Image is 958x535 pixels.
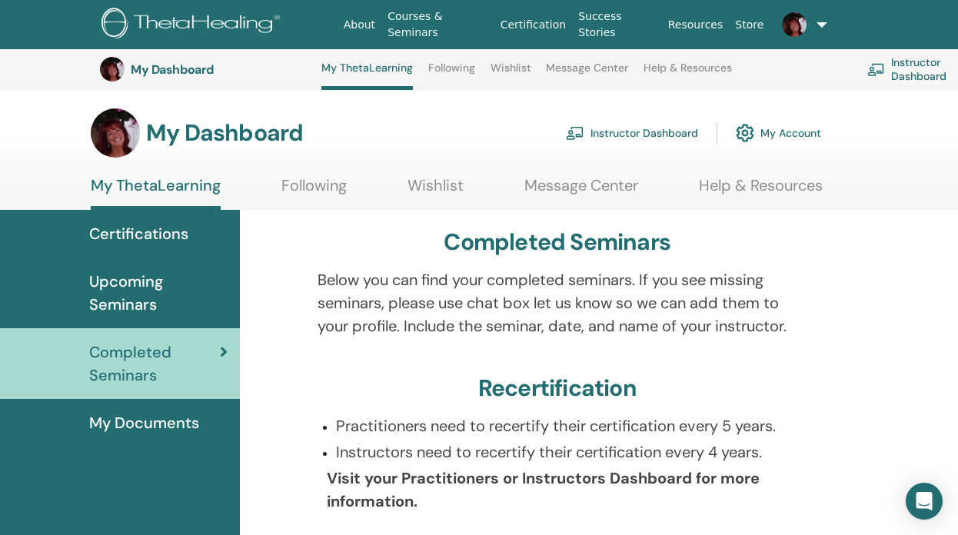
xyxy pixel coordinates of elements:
img: default.jpg [782,12,807,37]
a: Following [281,176,347,206]
a: Help & Resources [644,61,732,86]
h3: Completed Seminars [444,228,670,256]
h3: My Dashboard [146,119,303,147]
b: Visit your Practitioners or Instructors Dashboard for more information. [327,468,760,511]
a: Following [428,61,475,86]
a: Message Center [524,176,638,206]
a: About [338,11,381,39]
img: chalkboard-teacher.svg [867,63,885,76]
p: Instructors need to recertify their certification every 4 years. [336,440,797,464]
a: Message Center [546,61,628,86]
img: chalkboard-teacher.svg [566,126,584,140]
span: Certifications [89,222,188,245]
h3: My Dashboard [131,62,284,77]
img: cog.svg [736,120,754,146]
span: My Documents [89,411,199,434]
a: My ThetaLearning [91,176,221,210]
a: Resources [662,11,730,39]
h3: Recertification [478,374,637,402]
p: Below you can find your completed seminars. If you see missing seminars, please use chat box let ... [318,268,797,337]
a: Store [729,11,770,39]
a: Wishlist [407,176,464,206]
img: default.jpg [100,57,125,81]
img: default.jpg [91,108,140,158]
div: Open Intercom Messenger [906,483,943,520]
a: Help & Resources [699,176,823,206]
a: Courses & Seminars [381,2,494,47]
span: Upcoming Seminars [89,270,228,316]
a: My Account [736,116,821,150]
a: Success Stories [572,2,662,47]
p: Practitioners need to recertify their certification every 5 years. [336,414,797,437]
a: My ThetaLearning [321,61,413,90]
a: Wishlist [491,61,531,86]
a: Certification [494,11,572,39]
a: Instructor Dashboard [566,116,698,150]
span: Completed Seminars [89,341,220,387]
img: logo.png [101,8,285,42]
